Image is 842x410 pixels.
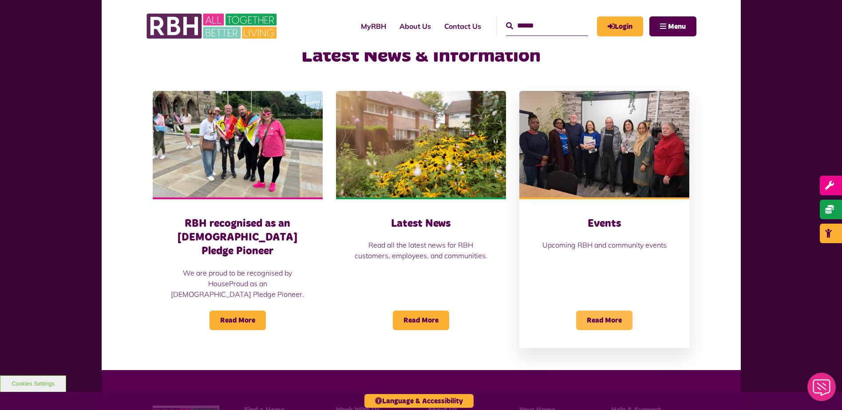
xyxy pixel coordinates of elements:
h3: RBH recognised as an [DEMOGRAPHIC_DATA] Pledge Pioneer [170,217,305,259]
p: Read all the latest news for RBH customers, employees, and communities. [354,240,488,261]
span: Read More [210,311,266,330]
a: RBH recognised as an [DEMOGRAPHIC_DATA] Pledge Pioneer We are proud to be recognised by HouseProu... [153,91,323,347]
input: Search [506,16,588,35]
iframe: Netcall Web Assistant for live chat [802,370,842,410]
h2: Latest News & Information [237,43,605,69]
h3: Latest News [354,217,488,231]
button: Navigation [649,16,696,36]
p: Upcoming RBH and community events [537,240,672,250]
img: RBH [146,9,279,43]
p: We are proud to be recognised by HouseProud as an [DEMOGRAPHIC_DATA] Pledge Pioneer. [170,268,305,300]
a: Latest News Read all the latest news for RBH customers, employees, and communities. Read More [336,91,506,347]
a: Events Upcoming RBH and community events Read More [519,91,689,347]
h3: Events [537,217,672,231]
span: Read More [576,311,632,330]
a: Contact Us [438,14,488,38]
img: RBH customers and colleagues at the Rochdale Pride event outside the town hall [153,91,323,197]
span: Read More [393,311,449,330]
span: Menu [668,23,686,30]
img: SAZ MEDIA RBH HOUSING4 [336,91,506,197]
button: Language & Accessibility [364,394,474,408]
img: Group photo of customers and colleagues at Spotland Community Centre [519,91,689,197]
a: MyRBH [354,14,393,38]
a: About Us [393,14,438,38]
a: MyRBH [597,16,643,36]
